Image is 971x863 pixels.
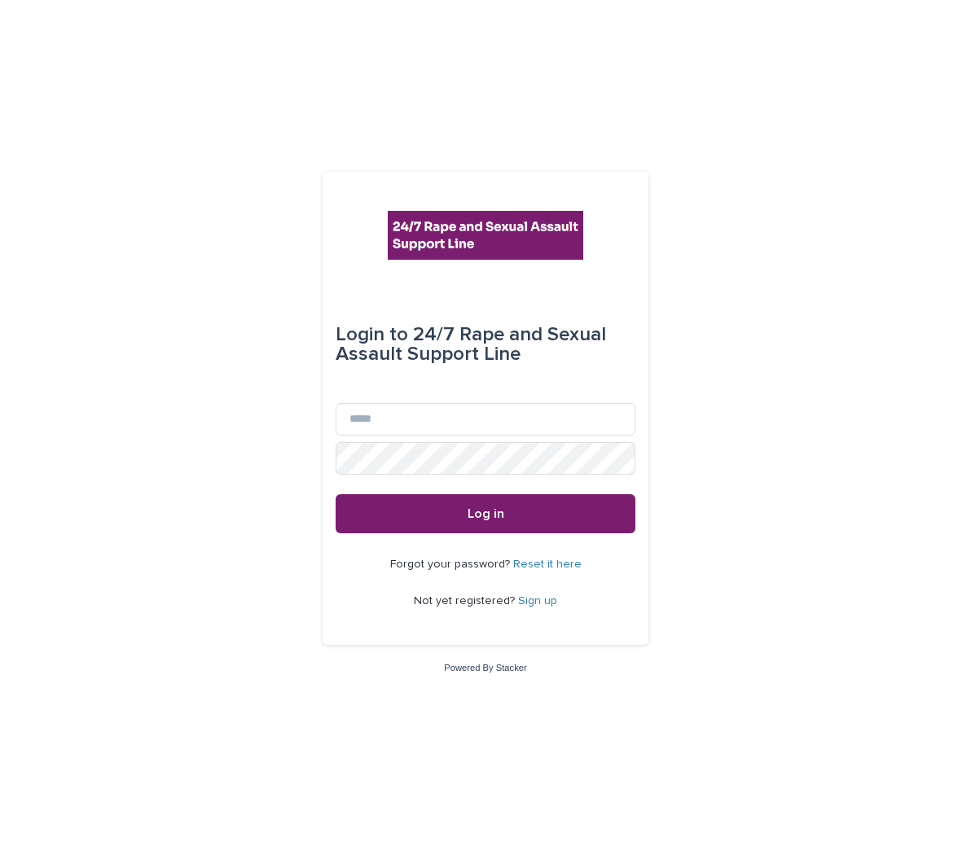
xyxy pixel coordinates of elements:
[513,559,582,570] a: Reset it here
[444,663,526,672] a: Powered By Stacker
[388,211,583,260] img: rhQMoQhaT3yELyF149Cw
[336,325,408,344] span: Login to
[336,312,635,377] div: 24/7 Rape and Sexual Assault Support Line
[414,595,518,607] span: Not yet registered?
[518,595,557,607] a: Sign up
[390,559,513,570] span: Forgot your password?
[468,507,504,520] span: Log in
[336,494,635,533] button: Log in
